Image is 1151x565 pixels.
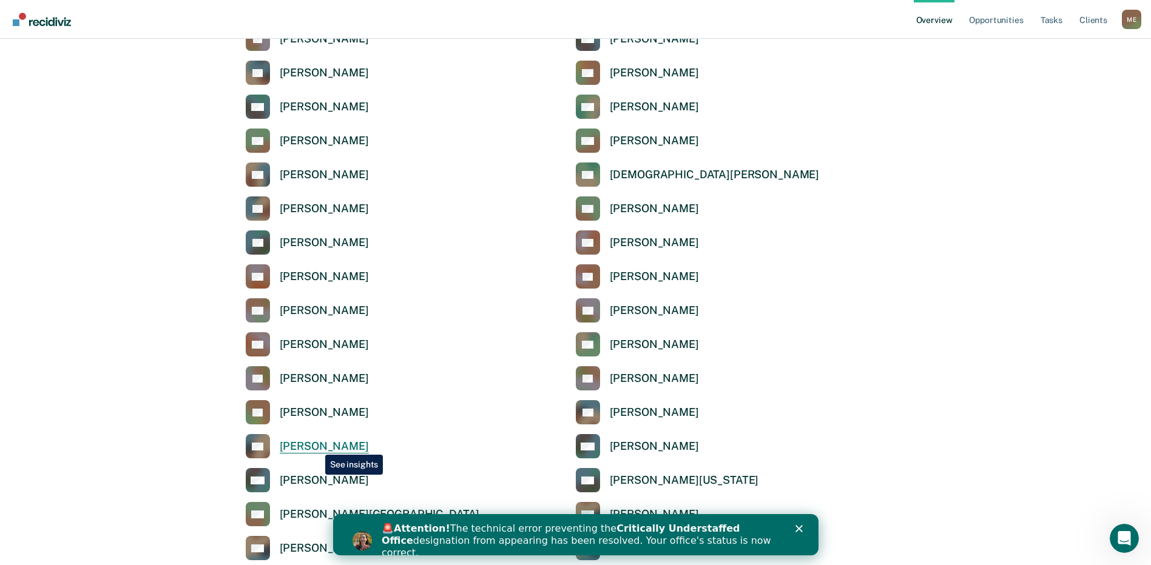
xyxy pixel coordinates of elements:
[610,338,699,352] div: [PERSON_NAME]
[49,8,407,32] b: Critically Understaffed Office
[576,502,699,526] a: [PERSON_NAME]
[280,304,369,318] div: [PERSON_NAME]
[610,304,699,318] div: [PERSON_NAME]
[280,473,369,487] div: [PERSON_NAME]
[61,8,117,20] b: Attention!
[610,270,699,284] div: [PERSON_NAME]
[246,196,369,221] a: [PERSON_NAME]
[610,473,759,487] div: [PERSON_NAME][US_STATE]
[246,230,369,255] a: [PERSON_NAME]
[576,400,699,424] a: [PERSON_NAME]
[576,468,759,492] a: [PERSON_NAME][US_STATE]
[49,8,447,45] div: 🚨 The technical error preventing the designation from appearing has been resolved. Your office's ...
[246,95,369,119] a: [PERSON_NAME]
[610,372,699,386] div: [PERSON_NAME]
[333,514,819,555] iframe: Intercom live chat banner
[576,230,699,255] a: [PERSON_NAME]
[246,536,369,560] a: [PERSON_NAME]
[610,168,820,182] div: [DEMOGRAPHIC_DATA][PERSON_NAME]
[280,168,369,182] div: [PERSON_NAME]
[280,134,369,148] div: [PERSON_NAME]
[610,202,699,216] div: [PERSON_NAME]
[610,236,699,250] div: [PERSON_NAME]
[246,298,369,323] a: [PERSON_NAME]
[610,406,699,420] div: [PERSON_NAME]
[1110,524,1139,553] iframe: Intercom live chat
[280,270,369,284] div: [PERSON_NAME]
[610,66,699,80] div: [PERSON_NAME]
[610,134,699,148] div: [PERSON_NAME]
[13,13,71,26] img: Recidiviz
[1122,10,1141,29] button: Profile dropdown button
[462,11,474,18] div: Close
[246,434,369,458] a: [PERSON_NAME]
[610,32,699,46] div: [PERSON_NAME]
[280,541,369,555] div: [PERSON_NAME]
[280,372,369,386] div: [PERSON_NAME]
[576,129,699,153] a: [PERSON_NAME]
[246,27,369,51] a: [PERSON_NAME]
[246,61,369,85] a: [PERSON_NAME]
[576,332,699,356] a: [PERSON_NAME]
[576,434,699,458] a: [PERSON_NAME]
[576,27,699,51] a: [PERSON_NAME]
[280,202,369,216] div: [PERSON_NAME]
[246,366,369,390] a: [PERSON_NAME]
[280,66,369,80] div: [PERSON_NAME]
[1122,10,1141,29] div: M E
[246,400,369,424] a: [PERSON_NAME]
[280,100,369,114] div: [PERSON_NAME]
[280,406,369,420] div: [PERSON_NAME]
[246,264,369,289] a: [PERSON_NAME]
[246,468,369,492] a: [PERSON_NAME]
[246,502,480,526] a: [PERSON_NAME][GEOGRAPHIC_DATA]
[280,338,369,352] div: [PERSON_NAME]
[576,61,699,85] a: [PERSON_NAME]
[576,95,699,119] a: [PERSON_NAME]
[610,507,699,521] div: [PERSON_NAME]
[280,236,369,250] div: [PERSON_NAME]
[246,162,369,187] a: [PERSON_NAME]
[576,196,699,221] a: [PERSON_NAME]
[610,100,699,114] div: [PERSON_NAME]
[246,332,369,356] a: [PERSON_NAME]
[576,264,699,289] a: [PERSON_NAME]
[246,129,369,153] a: [PERSON_NAME]
[576,162,820,187] a: [DEMOGRAPHIC_DATA][PERSON_NAME]
[610,440,699,453] div: [PERSON_NAME]
[280,507,480,521] div: [PERSON_NAME][GEOGRAPHIC_DATA]
[280,440,369,453] div: [PERSON_NAME]
[280,32,369,46] div: [PERSON_NAME]
[576,366,699,390] a: [PERSON_NAME]
[576,298,699,323] a: [PERSON_NAME]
